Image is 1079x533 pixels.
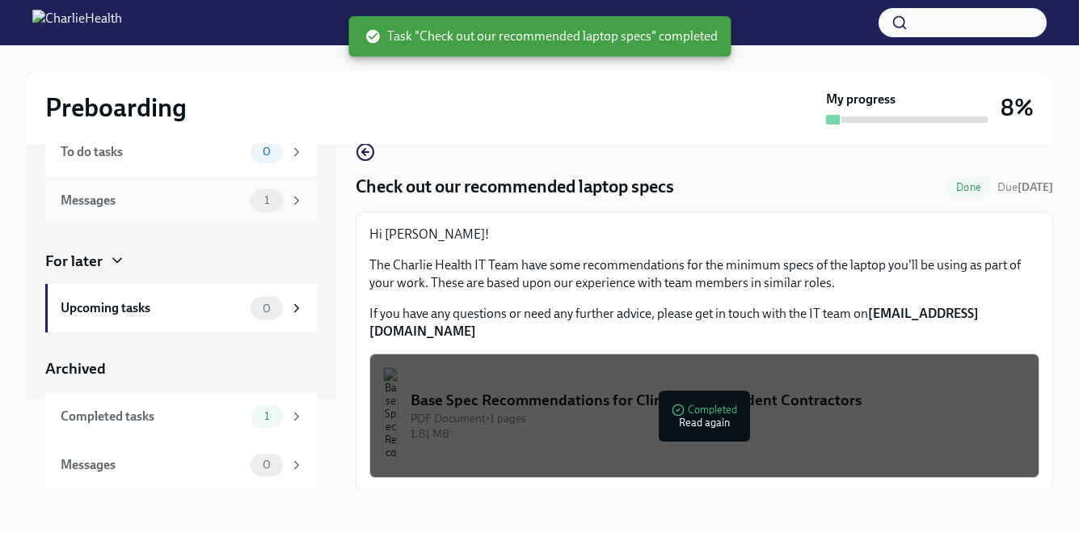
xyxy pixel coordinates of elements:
a: Upcoming tasks0 [45,284,317,332]
button: Base Spec Recommendations for Clinical Independent ContractorsPDF Document•1 pages1.81 MBComplete... [369,353,1039,478]
span: September 17th, 2025 09:00 [997,180,1053,195]
a: Completed tasks1 [45,392,317,441]
strong: [DATE] [1018,180,1053,194]
p: Hi [PERSON_NAME]! [369,226,1039,243]
span: 1 [255,410,279,422]
strong: My progress [826,91,896,108]
div: To do tasks [61,143,244,161]
span: Task "Check out our recommended laptop specs" completed [365,27,718,45]
p: If you have any questions or need any further advice, please get in touch with the IT team on [369,305,1039,341]
div: For later [45,251,103,272]
h3: 8% [1001,93,1034,122]
a: Messages1 [45,176,317,225]
span: 0 [253,302,280,315]
img: Base Spec Recommendations for Clinical Independent Contractors [383,367,398,464]
a: Messages0 [45,441,317,489]
p: The Charlie Health IT Team have some recommendations for the minimum specs of the laptop you'll b... [369,256,1039,292]
h2: Preboarding [45,91,187,124]
div: Upcoming tasks [61,299,244,317]
a: To do tasks0 [45,128,317,176]
span: Due [997,180,1053,194]
a: Archived [45,358,317,379]
a: For later [45,251,317,272]
div: Messages [61,456,244,474]
div: 1.81 MB [411,426,1026,442]
span: 0 [253,146,280,158]
span: 1 [255,194,279,206]
span: Done [946,181,991,193]
img: CharlieHealth [32,10,122,36]
div: Base Spec Recommendations for Clinical Independent Contractors [411,390,1026,411]
div: Completed tasks [61,408,244,425]
div: Messages [61,192,244,209]
h4: Check out our recommended laptop specs [356,175,674,199]
div: PDF Document • 1 pages [411,411,1026,426]
span: 0 [253,459,280,471]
